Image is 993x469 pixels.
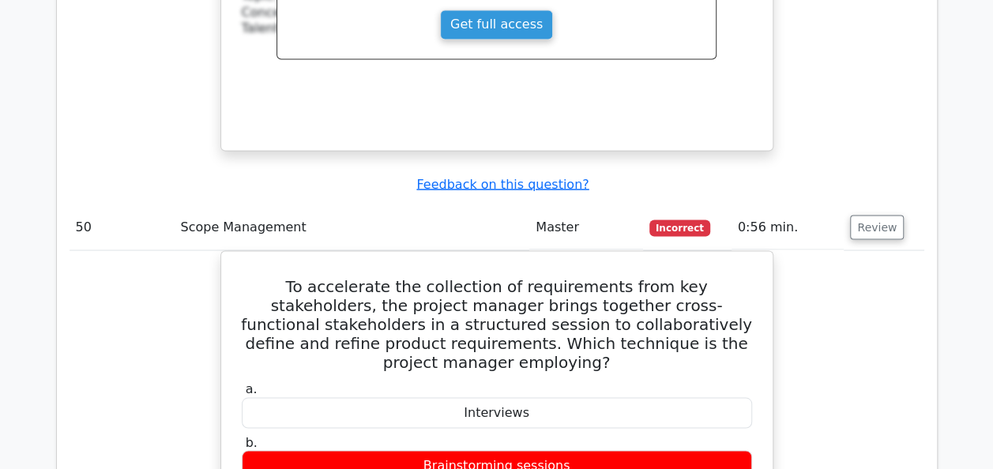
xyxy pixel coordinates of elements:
div: Concept: [242,5,752,21]
td: Master [529,204,643,250]
a: Get full access [440,9,553,39]
a: Feedback on this question? [416,176,589,191]
span: Incorrect [649,219,710,235]
h5: To accelerate the collection of requirements from key stakeholders, the project manager brings to... [240,276,754,371]
span: a. [246,381,258,396]
button: Review [850,215,904,239]
div: Interviews [242,397,752,428]
td: Scope Management [174,204,529,250]
span: b. [246,434,258,449]
td: 50 [70,204,175,250]
td: 0:56 min. [732,204,844,250]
